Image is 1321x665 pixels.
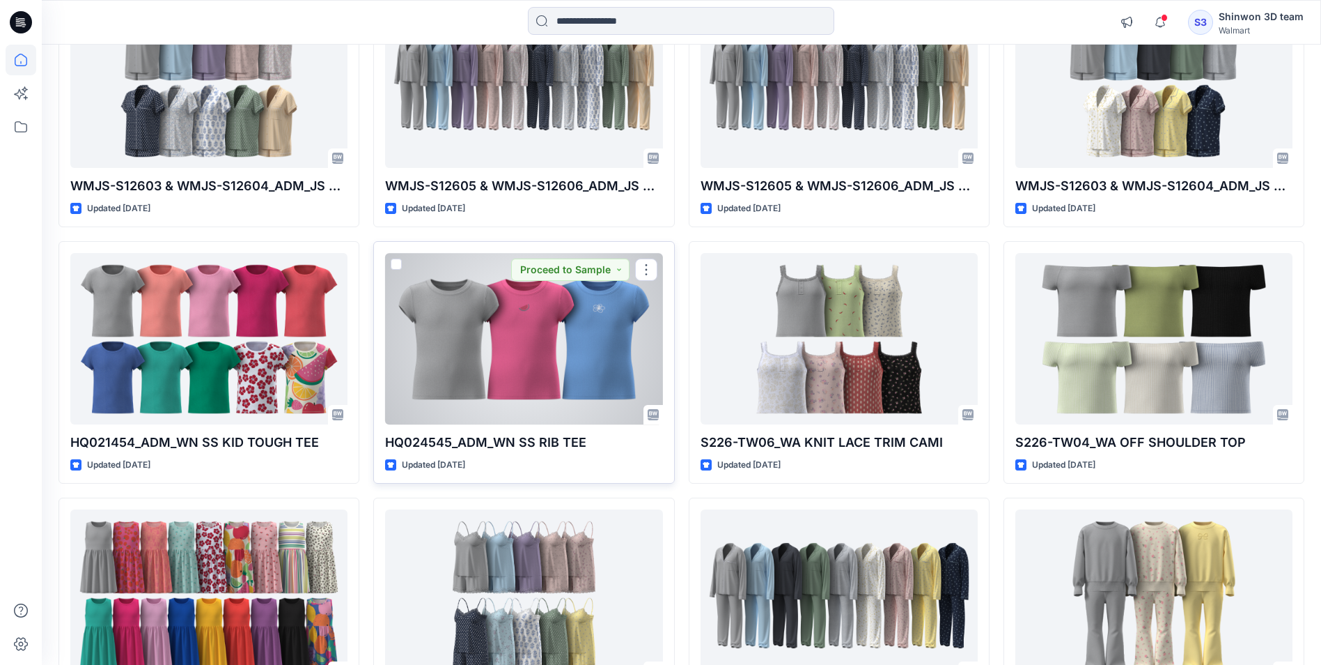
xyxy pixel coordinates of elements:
[701,433,978,452] p: S226-TW06_WA KNIT LACE TRIM CAMI
[1032,458,1095,473] p: Updated [DATE]
[87,458,150,473] p: Updated [DATE]
[87,201,150,216] p: Updated [DATE]
[1015,433,1292,452] p: S226-TW04_WA OFF SHOULDER TOP
[1219,8,1304,25] div: Shinwon 3D team
[717,201,781,216] p: Updated [DATE]
[70,433,347,452] p: HQ021454_ADM_WN SS KID TOUGH TEE
[717,458,781,473] p: Updated [DATE]
[402,201,465,216] p: Updated [DATE]
[385,433,662,452] p: HQ024545_ADM_WN SS RIB TEE
[385,253,662,424] a: HQ024545_ADM_WN SS RIB TEE
[1015,253,1292,424] a: S226-TW04_WA OFF SHOULDER TOP
[1188,10,1213,35] div: S3
[701,176,978,196] p: WMJS-S12605 & WMJS-S12606_ADM_JS MODAL SPAN LS NOTCH TOP & PANT SET
[1015,176,1292,196] p: WMJS-S12603 & WMJS-S12604_ADM_JS 2x2 Rib SS NOTCH TOP SHORT SET (PJ SET)
[402,458,465,473] p: Updated [DATE]
[701,253,978,424] a: S226-TW06_WA KNIT LACE TRIM CAMI
[385,176,662,196] p: WMJS-S12605 & WMJS-S12606_ADM_JS MODAL SPAN LS NOTCH TOP & PANT SET
[70,176,347,196] p: WMJS-S12603 & WMJS-S12604_ADM_JS MODAL SPAN SS NOTCH TOP & SHORT SET
[70,253,347,424] a: HQ021454_ADM_WN SS KID TOUGH TEE
[1032,201,1095,216] p: Updated [DATE]
[1219,25,1304,36] div: Walmart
